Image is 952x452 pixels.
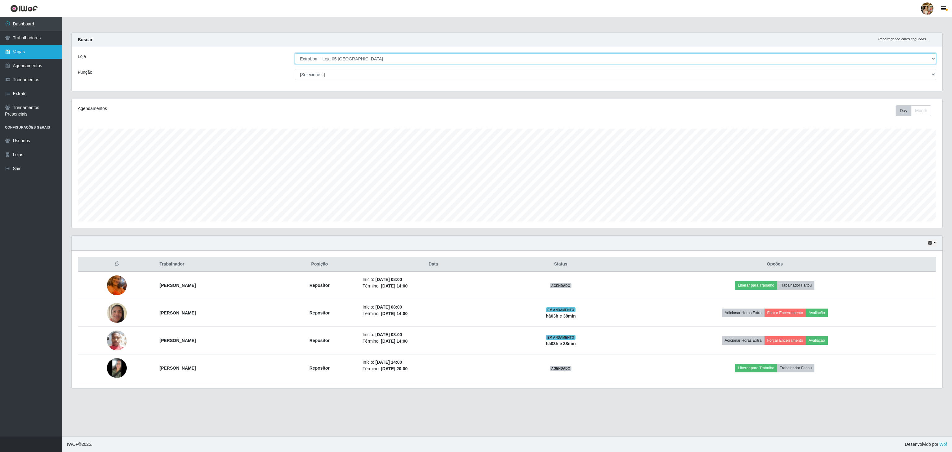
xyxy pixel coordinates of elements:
button: Adicionar Horas Extra [722,309,764,317]
button: Trabalhador Faltou [777,281,814,290]
strong: [PERSON_NAME] [160,310,196,315]
th: Trabalhador [156,257,280,272]
li: Início: [363,276,504,283]
li: Início: [363,331,504,338]
button: Trabalhador Faltou [777,364,814,372]
label: Função [78,69,92,76]
button: Adicionar Horas Extra [722,336,764,345]
li: Término: [363,338,504,344]
button: Liberar para Trabalho [735,364,777,372]
span: © 2025 . [67,441,92,448]
img: CoreUI Logo [10,5,38,12]
button: Liberar para Trabalho [735,281,777,290]
span: EM ANDAMENTO [546,307,575,312]
time: [DATE] 14:00 [381,339,408,344]
li: Término: [363,283,504,289]
strong: Buscar [78,37,92,42]
button: Avaliação [806,336,828,345]
label: Loja [78,53,86,60]
li: Término: [363,310,504,317]
img: 1744940135172.jpeg [107,272,127,298]
th: Opções [614,257,936,272]
li: Início: [363,304,504,310]
li: Início: [363,359,504,366]
time: [DATE] 14:00 [375,360,402,365]
span: EM ANDAMENTO [546,335,575,340]
th: Data [359,257,508,272]
strong: [PERSON_NAME] [160,283,196,288]
button: Forçar Encerramento [765,309,806,317]
div: Toolbar with button groups [896,105,936,116]
th: Posição [280,257,359,272]
span: Desenvolvido por [905,441,947,448]
button: Month [911,105,931,116]
div: Agendamentos [78,105,430,112]
time: [DATE] 20:00 [381,366,408,371]
i: Recarregando em 29 segundos... [878,37,929,41]
div: First group [896,105,931,116]
time: [DATE] 08:00 [375,305,402,309]
strong: Repositor [309,366,329,371]
time: [DATE] 14:00 [381,311,408,316]
button: Day [896,105,911,116]
th: Status [508,257,614,272]
li: Término: [363,366,504,372]
span: IWOF [67,442,78,447]
strong: Repositor [309,338,329,343]
time: [DATE] 08:00 [375,277,402,282]
strong: há 03 h e 38 min [546,341,576,346]
img: 1754944284584.jpeg [107,327,127,354]
strong: Repositor [309,283,329,288]
img: 1750340971078.jpeg [107,300,127,326]
img: 1748484954184.jpeg [107,358,127,378]
button: Avaliação [806,309,828,317]
strong: [PERSON_NAME] [160,338,196,343]
strong: Repositor [309,310,329,315]
strong: [PERSON_NAME] [160,366,196,371]
strong: há 03 h e 38 min [546,314,576,318]
button: Forçar Encerramento [765,336,806,345]
time: [DATE] 14:00 [381,283,408,288]
a: iWof [938,442,947,447]
time: [DATE] 08:00 [375,332,402,337]
span: AGENDADO [550,366,572,371]
span: AGENDADO [550,283,572,288]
